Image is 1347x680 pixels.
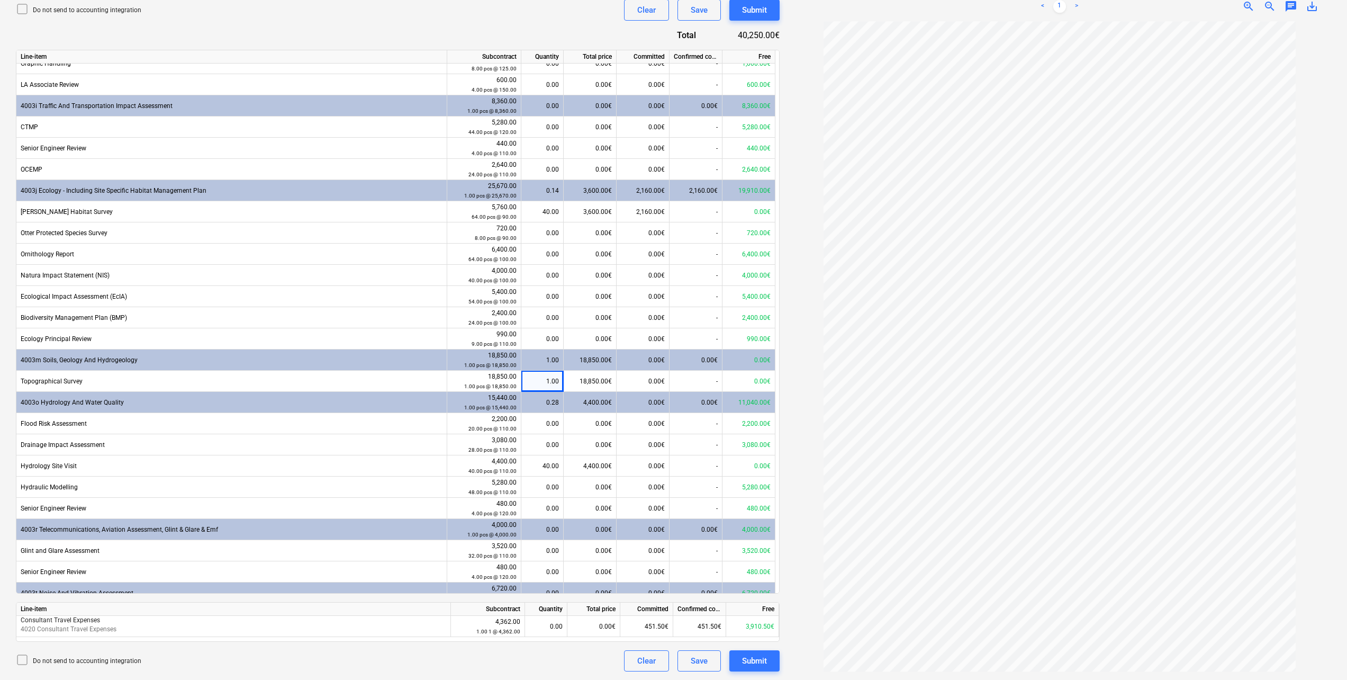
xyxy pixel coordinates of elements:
[33,657,141,666] p: Do not send to accounting integration
[526,583,559,604] div: 0.00
[451,393,517,413] div: 15,440.00
[617,138,670,159] div: 0.00€
[637,654,656,668] div: Clear
[451,541,517,561] div: 3,520.00
[21,356,138,364] span: 4003m Soils, Geology And Hydrogeology
[451,457,517,476] div: 4,400.00
[467,108,517,114] small: 1.00 pcs @ 8,360.00
[21,441,105,449] span: Drainage Impact Assessment
[742,654,767,668] div: Submit
[472,214,517,220] small: 64.00 pcs @ 90.00
[451,245,517,264] div: 6,400.00
[21,526,218,533] span: 4003r Telecommunications, Aviation Assessment, Glint & Glare & Emf
[722,53,775,74] div: 1,000.00€
[526,540,559,561] div: 0.00
[670,117,722,138] div: -
[564,95,617,117] div: 0.00€
[742,3,767,17] div: Submit
[526,180,559,201] div: 0.14
[526,498,559,519] div: 0.00
[526,244,559,265] div: 0.00
[670,561,722,583] div: -
[670,159,722,180] div: -
[21,420,87,427] span: Flood Risk Assessment
[1294,629,1347,680] iframe: Chat Widget
[624,650,669,672] button: Clear
[564,286,617,307] div: 0.00€
[617,265,670,286] div: 0.00€
[526,74,559,95] div: 0.00
[468,172,517,177] small: 24.00 pcs @ 110.00
[722,265,775,286] div: 4,000.00€
[21,123,38,131] span: CTMP
[451,202,517,222] div: 5,760.00
[564,244,617,265] div: 0.00€
[722,519,775,540] div: 4,000.00€
[21,293,127,300] span: Ecological Impact Assessment (EcIA)
[564,201,617,222] div: 3,600.00€
[670,138,722,159] div: -
[526,434,559,455] div: 0.00
[451,160,517,180] div: 2,640.00
[722,95,775,117] div: 8,360.00€
[564,265,617,286] div: 0.00€
[564,159,617,180] div: 0.00€
[567,603,620,616] div: Total price
[722,180,775,201] div: 19,910.00€
[564,519,617,540] div: 0.00€
[670,74,722,95] div: -
[451,435,517,455] div: 3,080.00
[529,616,563,637] div: 0.00
[670,328,722,350] div: -
[564,583,617,604] div: 0.00€
[722,350,775,371] div: 0.00€
[526,159,559,180] div: 0.00
[468,320,517,326] small: 24.00 pcs @ 100.00
[451,139,517,158] div: 440.00
[617,222,670,244] div: 0.00€
[526,519,559,540] div: 0.00
[468,489,517,495] small: 48.00 pcs @ 110.00
[447,50,521,64] div: Subcontract
[526,222,559,244] div: 0.00
[564,371,617,392] div: 18,850.00€
[617,392,670,413] div: 0.00€
[21,314,127,321] span: Biodiversity Management Plan (BMP)
[617,477,670,498] div: 0.00€
[526,477,559,498] div: 0.00
[564,561,617,583] div: 0.00€
[451,414,517,434] div: 2,200.00
[617,95,670,117] div: 0.00€
[21,616,100,624] span: Consultant Travel Expenses
[617,117,670,138] div: 0.00€
[472,511,517,516] small: 4.00 pcs @ 120.00
[21,208,113,216] span: Fossitt Habitat Survey
[16,603,451,616] div: Line-item
[451,287,517,307] div: 5,400.00
[451,478,517,497] div: 5,280.00
[722,50,775,64] div: Free
[617,455,670,477] div: 0.00€
[33,6,141,15] p: Do not send to accounting integration
[670,392,722,413] div: 0.00€
[670,265,722,286] div: -
[21,589,133,597] span: 4003t Noise And Vibration Assessment
[451,372,517,391] div: 18,850.00
[564,477,617,498] div: 0.00€
[526,201,559,222] div: 40.00
[620,603,673,616] div: Committed
[564,50,617,64] div: Total price
[451,351,517,370] div: 18,850.00
[722,74,775,95] div: 600.00€
[21,229,107,237] span: Otter Protected Species Survey
[521,50,564,64] div: Quantity
[670,455,722,477] div: -
[722,244,775,265] div: 6,400.00€
[670,53,722,74] div: -
[468,553,517,559] small: 32.00 pcs @ 110.00
[670,477,722,498] div: -
[21,625,116,633] span: 4020 Consultant Travel Expenses
[726,603,779,616] div: Free
[617,350,670,371] div: 0.00€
